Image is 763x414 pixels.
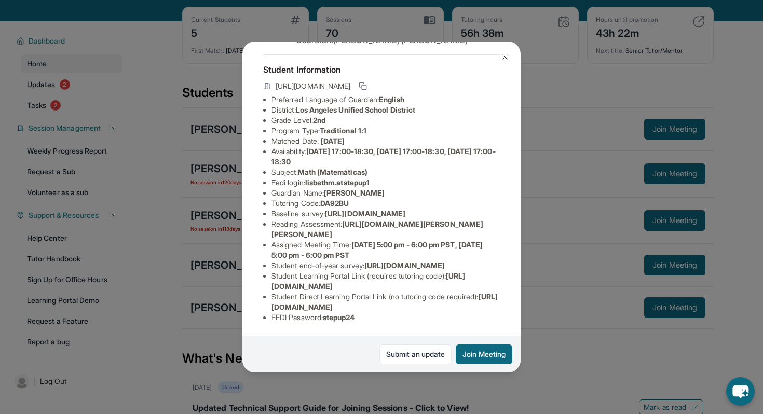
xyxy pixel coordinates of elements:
button: Join Meeting [456,344,512,364]
h4: Student Information [263,63,500,76]
li: Eedi login : [271,177,500,188]
span: [URL][DOMAIN_NAME][PERSON_NAME][PERSON_NAME] [271,219,484,239]
li: Student Learning Portal Link (requires tutoring code) : [271,271,500,292]
li: Preferred Language of Guardian: [271,94,500,105]
li: Matched Date: [271,136,500,146]
li: Tutoring Code : [271,198,500,209]
span: 2nd [313,116,325,125]
li: EEDI Password : [271,312,500,323]
li: Guardian Name : [271,188,500,198]
li: Grade Level: [271,115,500,126]
span: Math (Matemáticas) [298,168,367,176]
span: [PERSON_NAME] [324,188,385,197]
li: District: [271,105,500,115]
li: Assigned Meeting Time : [271,240,500,260]
li: Subject : [271,167,500,177]
span: [DATE] 5:00 pm - 6:00 pm PST, [DATE] 5:00 pm - 6:00 pm PST [271,240,483,259]
span: [URL][DOMAIN_NAME] [276,81,350,91]
button: Copy link [357,80,369,92]
a: Submit an update [379,344,452,364]
li: Student end-of-year survey : [271,260,500,271]
span: [DATE] [321,136,345,145]
li: Baseline survey : [271,209,500,219]
span: [URL][DOMAIN_NAME] [364,261,445,270]
li: Reading Assessment : [271,219,500,240]
span: Traditional 1:1 [320,126,366,135]
span: English [379,95,404,104]
img: Close Icon [501,53,509,61]
span: Los Angeles Unified School District [296,105,415,114]
li: Program Type: [271,126,500,136]
span: DA92BU [320,199,349,208]
button: chat-button [726,377,755,406]
li: Student Direct Learning Portal Link (no tutoring code required) : [271,292,500,312]
span: stepup24 [323,313,355,322]
span: [DATE] 17:00-18:30, [DATE] 17:00-18:30, [DATE] 17:00-18:30 [271,147,496,166]
li: Availability: [271,146,500,167]
span: lisbethm.atstepup1 [305,178,370,187]
span: [URL][DOMAIN_NAME] [325,209,405,218]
